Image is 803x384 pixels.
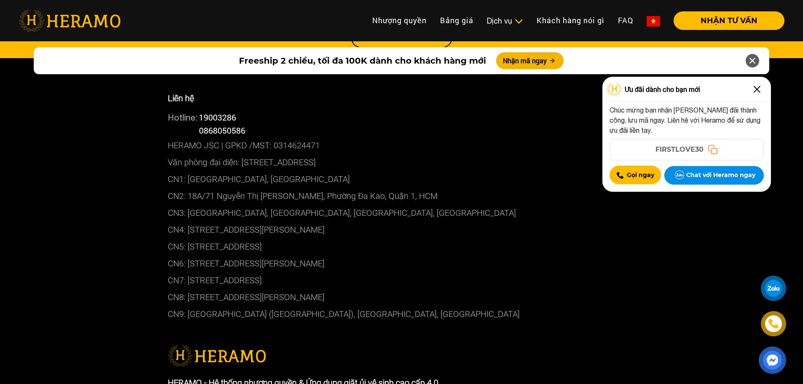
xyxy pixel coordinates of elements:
[762,312,785,335] a: phone-icon
[750,83,764,96] img: Close
[664,166,763,185] button: Chat với Heramo ngay
[168,92,636,105] p: Liên hệ
[625,84,700,94] span: Ưu đãi dành cho bạn mới
[168,255,636,272] p: CN6: [STREET_ADDRESS][PERSON_NAME]
[673,169,686,182] img: Zalo
[610,105,764,135] p: Chúc mừng bạn nhận [PERSON_NAME] đãi thành công, lưu mã ngay. Liên hệ với Heramo để sử dụng ưu đã...
[199,112,236,123] a: 19003286
[168,204,636,221] p: CN3: [GEOGRAPHIC_DATA], [GEOGRAPHIC_DATA], [GEOGRAPHIC_DATA], [GEOGRAPHIC_DATA]
[611,11,640,30] a: FAQ
[168,345,266,366] img: logo
[168,154,636,171] p: Văn phòng đại diện: [STREET_ADDRESS]
[647,16,660,27] img: vn-flag.png
[365,11,433,30] a: Nhượng quyền
[607,83,623,96] img: Logo
[667,17,784,24] a: NHẬN TƯ VẤN
[655,145,704,155] span: FIRSTLOVE30
[610,166,661,184] button: Gọi ngay
[674,11,784,30] button: NHẬN TƯ VẤN
[487,15,523,27] div: Dịch vụ
[168,238,636,255] p: CN5: [STREET_ADDRESS]
[168,272,636,289] p: CN7: [STREET_ADDRESS]
[168,137,636,154] p: HERAMO JSC | GPKD /MST: 0314624471
[768,319,779,329] img: phone-icon
[168,289,636,306] p: CN8: [STREET_ADDRESS][PERSON_NAME]
[168,221,636,238] p: CN4: [STREET_ADDRESS][PERSON_NAME]
[496,52,564,69] button: Nhận mã ngay
[199,125,245,136] span: 0868050586
[617,172,623,179] img: Call
[168,306,636,322] p: CN9: [GEOGRAPHIC_DATA] ([GEOGRAPHIC_DATA]), [GEOGRAPHIC_DATA], [GEOGRAPHIC_DATA]
[168,188,636,204] p: CN2: 18A/71 Nguyễn Thị [PERSON_NAME], Phường Đa Kao, Quận 1, HCM
[19,10,121,32] img: heramo-logo.png
[514,17,523,26] img: subToggleIcon
[168,171,636,188] p: CN1: [GEOGRAPHIC_DATA], [GEOGRAPHIC_DATA]
[168,113,197,122] span: Hotline:
[530,11,611,30] a: Khách hàng nói gì
[433,11,480,30] a: Bảng giá
[239,54,486,67] span: Freeship 2 chiều, tối đa 100K dành cho khách hàng mới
